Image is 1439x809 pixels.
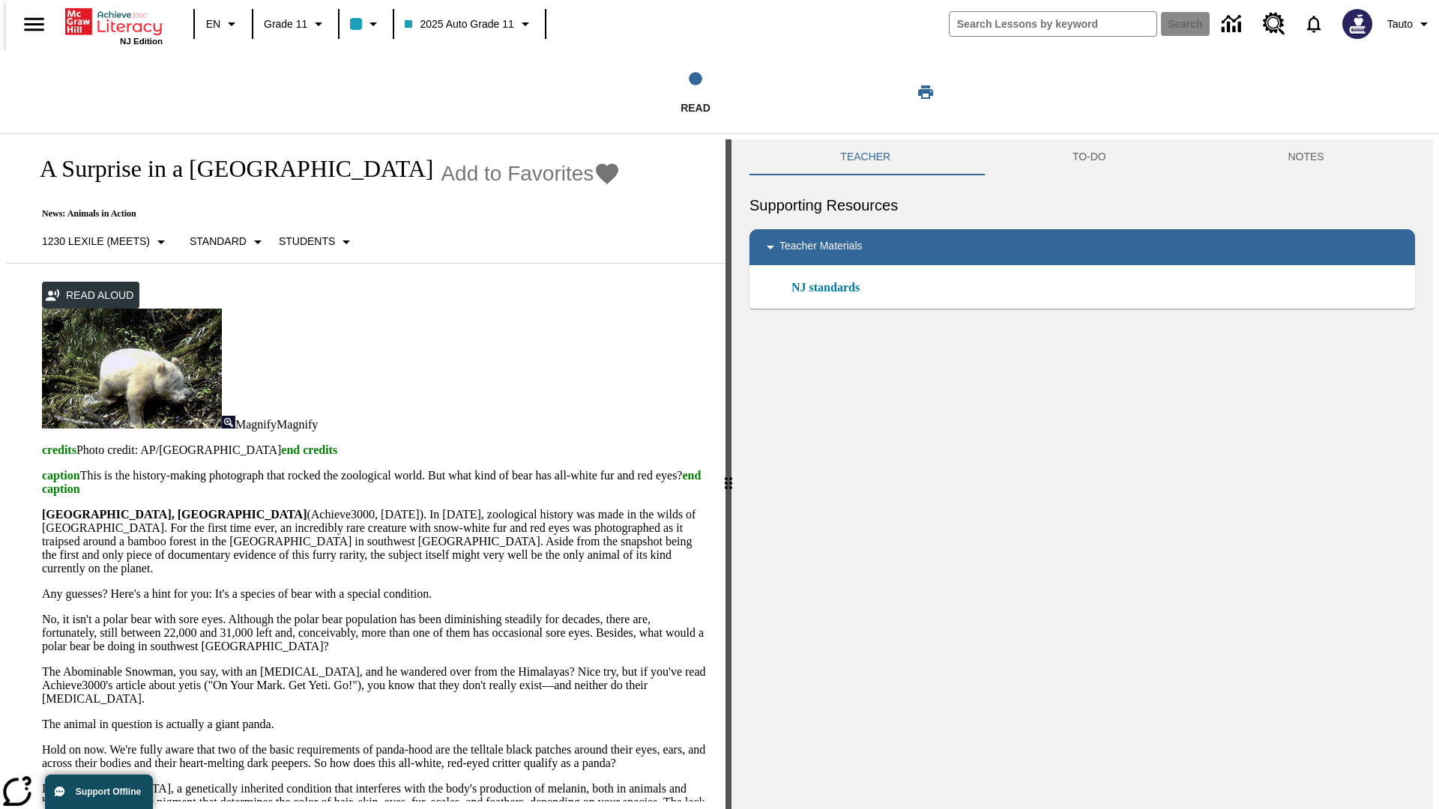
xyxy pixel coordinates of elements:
[120,37,163,46] span: NJ Edition
[681,102,711,114] span: Read
[725,139,731,809] div: Press Enter or Spacebar and then press right and left arrow keys to move the slider
[731,139,1433,809] div: activity
[42,613,708,653] p: No, it isn't a polar bear with sore eyes. Although the polar bear population has been diminishing...
[749,193,1415,217] h6: Supporting Resources
[42,443,76,456] span: credits
[749,139,982,175] button: Teacher
[982,139,1198,175] button: TO-DO
[65,5,163,46] div: Home
[42,587,708,601] p: Any guesses? Here's a hint for you: It's a species of bear with a special condition.
[779,238,863,256] p: Teacher Materials
[199,10,247,37] button: Language: EN, Select a language
[1387,16,1413,32] span: Tauto
[42,665,708,706] p: The Abominable Snowman, you say, with an [MEDICAL_DATA], and he wandered over from the Himalayas?...
[405,16,513,32] span: 2025 Auto Grade 11
[190,234,247,249] p: Standard
[258,10,334,37] button: Grade: Grade 11, Select a grade
[24,208,621,219] p: News: Animals in Action
[36,228,176,255] button: Select Lexile, 1230 Lexile (Meets)
[1342,9,1372,39] img: Avatar
[501,51,890,133] button: Read step 1 of 1
[1294,4,1333,43] a: Notifications
[24,155,433,183] h1: A Surprise in a [GEOGRAPHIC_DATA]
[42,508,307,521] strong: [GEOGRAPHIC_DATA], [GEOGRAPHIC_DATA]
[277,418,318,431] span: Magnify
[344,10,388,37] button: Class color is light blue. Change class color
[1333,4,1381,43] button: Select a new avatar
[1197,139,1415,175] button: NOTES
[42,282,139,309] button: Read Aloud
[749,229,1415,265] div: Teacher Materials
[264,16,307,32] span: Grade 11
[279,234,335,249] p: Students
[42,469,80,482] span: caption
[76,787,141,797] span: Support Offline
[902,79,950,106] button: Print
[235,418,277,431] span: Magnify
[1213,4,1254,45] a: Data Center
[791,279,869,297] a: NJ standards
[222,416,235,428] img: Magnify
[1381,10,1439,37] button: Profile/Settings
[399,10,540,37] button: Class: 2025 Auto Grade 11, Select your class
[42,508,708,575] p: (Achieve3000, [DATE]). In [DATE], zoological history was made in the wilds of [GEOGRAPHIC_DATA]. ...
[12,2,56,46] button: Open side menu
[42,743,708,770] p: Hold on now. We're fully aware that two of the basic requirements of panda-hood are the telltale ...
[950,12,1156,36] input: search field
[273,228,361,255] button: Select Student
[749,139,1415,175] div: Instructional Panel Tabs
[42,309,222,428] img: albino pandas in China are sometimes mistaken for polar bears
[281,443,337,456] span: end credits
[184,228,273,255] button: Scaffolds, Standard
[42,718,708,731] p: The animal in question is actually a giant panda.
[42,443,708,457] p: Photo credit: AP/[GEOGRAPHIC_DATA]
[1254,4,1294,44] a: Resource Center, Will open in new tab
[441,160,621,187] button: Add to Favorites - A Surprise in a Bamboo Forest
[42,469,701,495] span: end caption
[45,775,153,809] button: Support Offline
[42,234,150,249] p: 1230 Lexile (Meets)
[441,162,594,186] span: Add to Favorites
[42,469,708,496] p: This is the history-making photograph that rocked the zoological world. But what kind of bear has...
[6,139,725,802] div: reading
[206,16,220,32] span: EN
